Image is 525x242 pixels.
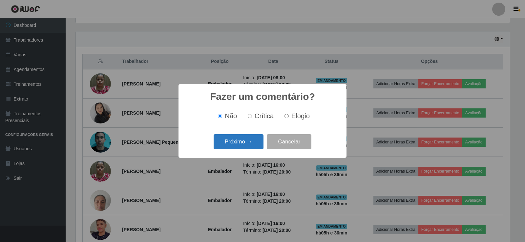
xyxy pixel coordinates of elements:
input: Elogio [284,114,289,118]
span: Crítica [255,112,274,120]
button: Próximo → [214,134,263,150]
h2: Fazer um comentário? [210,91,315,102]
button: Cancelar [267,134,311,150]
span: Elogio [291,112,310,120]
input: Não [218,114,222,118]
span: Não [225,112,237,120]
input: Crítica [248,114,252,118]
